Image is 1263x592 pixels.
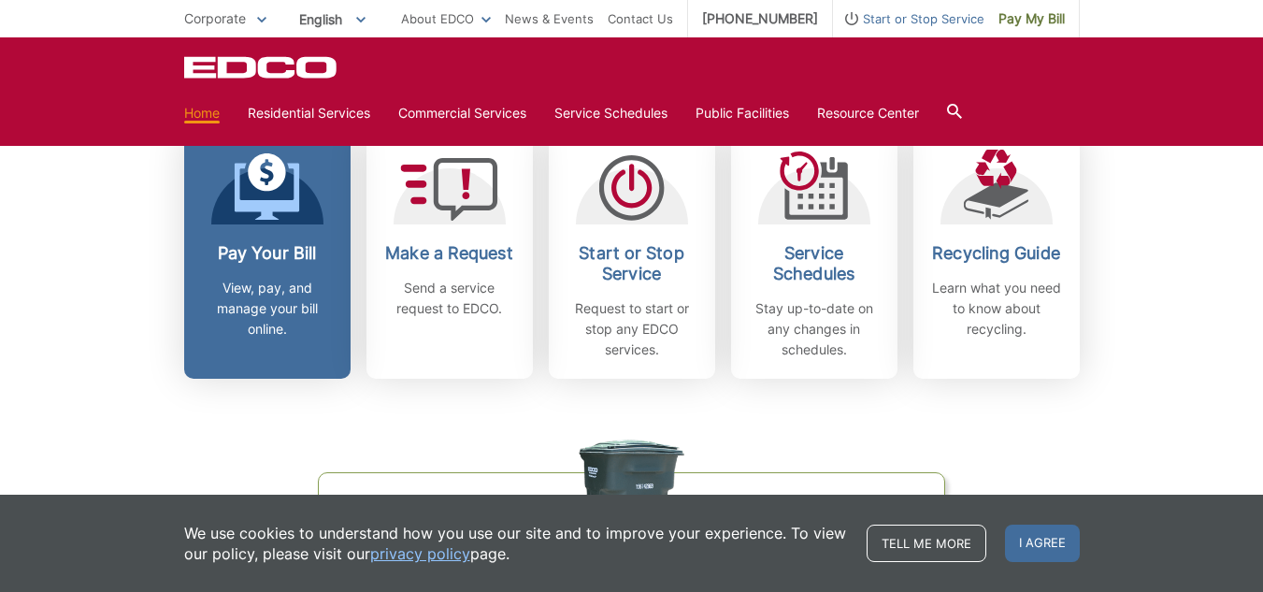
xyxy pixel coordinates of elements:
[248,103,370,123] a: Residential Services
[505,8,594,29] a: News & Events
[998,8,1065,29] span: Pay My Bill
[184,56,339,79] a: EDCD logo. Return to the homepage.
[817,103,919,123] a: Resource Center
[380,243,519,264] h2: Make a Request
[184,103,220,123] a: Home
[563,243,701,284] h2: Start or Stop Service
[184,523,848,564] p: We use cookies to understand how you use our site and to improve your experience. To view our pol...
[696,103,789,123] a: Public Facilities
[401,8,491,29] a: About EDCO
[285,4,380,35] span: English
[745,298,883,360] p: Stay up-to-date on any changes in schedules.
[608,8,673,29] a: Contact Us
[184,131,351,379] a: Pay Your Bill View, pay, and manage your bill online.
[927,278,1066,339] p: Learn what you need to know about recycling.
[380,278,519,319] p: Send a service request to EDCO.
[1005,525,1080,562] span: I agree
[398,103,526,123] a: Commercial Services
[366,131,533,379] a: Make a Request Send a service request to EDCO.
[745,243,883,284] h2: Service Schedules
[563,298,701,360] p: Request to start or stop any EDCO services.
[198,278,337,339] p: View, pay, and manage your bill online.
[927,243,1066,264] h2: Recycling Guide
[913,131,1080,379] a: Recycling Guide Learn what you need to know about recycling.
[184,10,246,26] span: Corporate
[554,103,667,123] a: Service Schedules
[731,131,897,379] a: Service Schedules Stay up-to-date on any changes in schedules.
[198,243,337,264] h2: Pay Your Bill
[370,543,470,564] a: privacy policy
[867,525,986,562] a: Tell me more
